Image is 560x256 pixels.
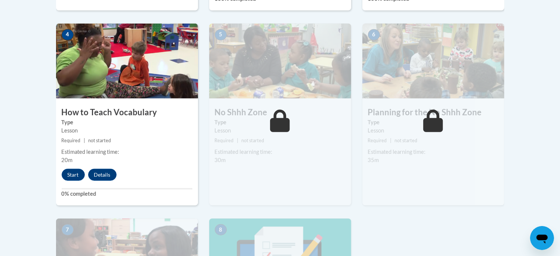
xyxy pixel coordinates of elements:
[368,29,380,40] span: 6
[368,148,499,156] div: Estimated learning time:
[215,127,346,135] div: Lesson
[215,118,346,127] label: Type
[209,107,351,118] h3: No Shhh Zone
[56,24,198,98] img: Course Image
[241,138,264,143] span: not started
[215,224,227,235] span: 8
[62,138,81,143] span: Required
[362,107,504,118] h3: Planning for the No Shhh Zone
[530,226,554,250] iframe: Button to launch messaging window
[368,118,499,127] label: Type
[88,169,117,181] button: Details
[237,138,238,143] span: |
[62,127,192,135] div: Lesson
[390,138,392,143] span: |
[56,107,198,118] h3: How to Teach Vocabulary
[88,138,111,143] span: not started
[215,29,227,40] span: 5
[62,148,192,156] div: Estimated learning time:
[62,169,85,181] button: Start
[62,29,74,40] span: 4
[368,157,379,163] span: 35m
[368,127,499,135] div: Lesson
[215,148,346,156] div: Estimated learning time:
[215,157,226,163] span: 30m
[209,24,351,98] img: Course Image
[362,24,504,98] img: Course Image
[62,118,192,127] label: Type
[62,224,74,235] span: 7
[215,138,234,143] span: Required
[84,138,85,143] span: |
[368,138,387,143] span: Required
[395,138,417,143] span: not started
[62,157,73,163] span: 20m
[62,190,192,198] label: 0% completed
